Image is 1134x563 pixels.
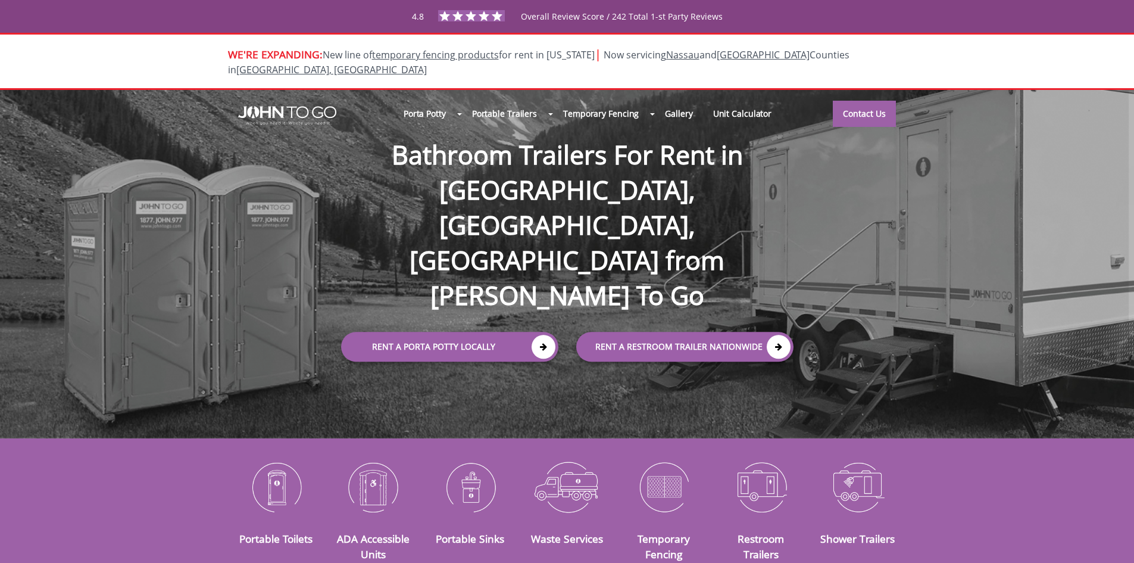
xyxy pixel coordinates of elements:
[430,456,510,518] img: Portable-Sinks-icon_N.png
[341,332,558,362] a: Rent a Porta Potty Locally
[576,332,794,362] a: rent a RESTROOM TRAILER Nationwide
[228,48,849,76] span: Now servicing and Counties in
[393,101,456,126] a: Porta Potty
[237,456,316,518] img: Portable-Toilets-icon_N.png
[655,101,702,126] a: Gallery
[721,456,801,518] img: Restroom-Trailers-icon_N.png
[239,531,313,546] a: Portable Toilets
[820,531,895,546] a: Shower Trailers
[1086,515,1134,563] button: Live Chat
[531,531,603,546] a: Waste Services
[703,101,782,126] a: Unit Calculator
[553,101,649,126] a: Temporary Fencing
[666,48,699,61] a: Nassau
[333,456,413,518] img: ADA-Accessible-Units-icon_N.png
[337,531,410,561] a: ADA Accessible Units
[527,456,607,518] img: Waste-Services-icon_N.png
[624,456,704,518] img: Temporary-Fencing-cion_N.png
[228,48,849,76] span: New line of for rent in [US_STATE]
[236,63,427,76] a: [GEOGRAPHIC_DATA], [GEOGRAPHIC_DATA]
[436,531,504,546] a: Portable Sinks
[238,106,336,125] img: JOHN to go
[819,456,898,518] img: Shower-Trailers-icon_N.png
[412,11,424,22] span: 4.8
[521,11,723,46] span: Overall Review Score / 242 Total 1-st Party Reviews
[329,99,805,313] h1: Bathroom Trailers For Rent in [GEOGRAPHIC_DATA], [GEOGRAPHIC_DATA], [GEOGRAPHIC_DATA] from [PERSO...
[717,48,810,61] a: [GEOGRAPHIC_DATA]
[595,46,601,62] span: |
[462,101,547,126] a: Portable Trailers
[833,101,896,127] a: Contact Us
[228,47,323,61] span: WE'RE EXPANDING:
[638,531,690,561] a: Temporary Fencing
[738,531,784,561] a: Restroom Trailers
[372,48,499,61] a: temporary fencing products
